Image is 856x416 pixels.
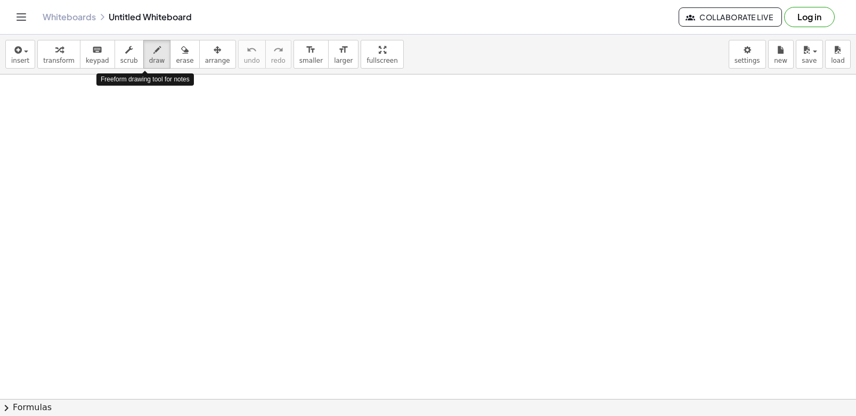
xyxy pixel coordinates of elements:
[120,57,138,64] span: scrub
[247,44,257,56] i: undo
[86,57,109,64] span: keypad
[115,40,144,69] button: scrub
[831,57,845,64] span: load
[299,57,323,64] span: smaller
[37,40,80,69] button: transform
[176,57,193,64] span: erase
[238,40,266,69] button: undoundo
[328,40,358,69] button: format_sizelarger
[149,57,165,64] span: draw
[774,57,787,64] span: new
[688,12,773,22] span: Collaborate Live
[294,40,329,69] button: format_sizesmaller
[802,57,817,64] span: save
[796,40,823,69] button: save
[784,7,835,27] button: Log in
[43,57,75,64] span: transform
[92,44,102,56] i: keyboard
[338,44,348,56] i: format_size
[729,40,766,69] button: settings
[768,40,794,69] button: new
[306,44,316,56] i: format_size
[199,40,236,69] button: arrange
[244,57,260,64] span: undo
[80,40,115,69] button: keyboardkeypad
[13,9,30,26] button: Toggle navigation
[11,57,29,64] span: insert
[205,57,230,64] span: arrange
[361,40,403,69] button: fullscreen
[265,40,291,69] button: redoredo
[366,57,397,64] span: fullscreen
[271,57,286,64] span: redo
[143,40,171,69] button: draw
[273,44,283,56] i: redo
[825,40,851,69] button: load
[5,40,35,69] button: insert
[170,40,199,69] button: erase
[735,57,760,64] span: settings
[334,57,353,64] span: larger
[43,12,96,22] a: Whiteboards
[96,73,194,86] div: Freeform drawing tool for notes
[679,7,782,27] button: Collaborate Live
